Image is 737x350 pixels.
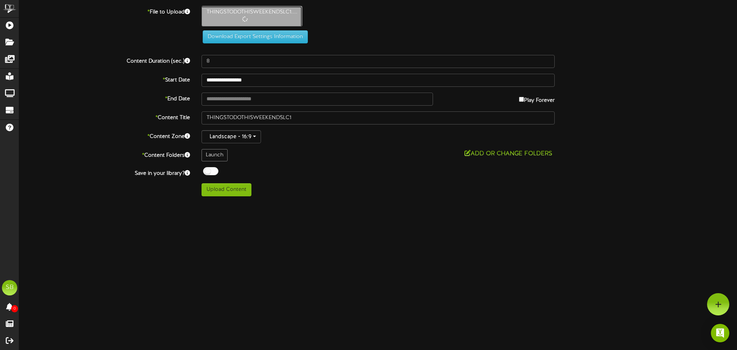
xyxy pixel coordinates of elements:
[13,74,196,84] label: Start Date
[462,149,555,159] button: Add or Change Folders
[13,130,196,141] label: Content Zone
[203,30,308,43] button: Download Export Settings Information
[519,93,555,105] label: Play Forever
[13,167,196,177] label: Save in your library?
[13,149,196,159] label: Content Folders
[519,97,524,102] input: Play Forever
[11,305,18,312] span: 0
[202,183,251,196] button: Upload Content
[202,111,555,124] input: Title of this Content
[711,324,729,342] div: Open Intercom Messenger
[202,149,228,161] div: Launch
[199,34,308,40] a: Download Export Settings Information
[2,280,17,295] div: SB
[13,6,196,16] label: File to Upload
[13,55,196,65] label: Content Duration (sec.)
[202,130,261,143] button: Landscape - 16:9
[13,93,196,103] label: End Date
[13,111,196,122] label: Content Title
